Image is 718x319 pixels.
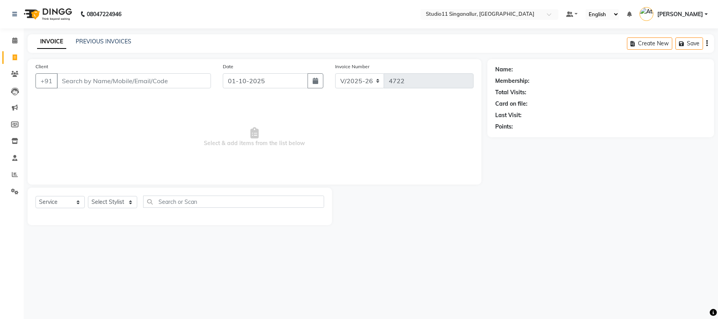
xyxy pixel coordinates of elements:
[335,63,369,70] label: Invoice Number
[35,63,48,70] label: Client
[495,100,528,108] div: Card on file:
[35,73,58,88] button: +91
[495,77,530,85] div: Membership:
[495,65,513,74] div: Name:
[675,37,703,50] button: Save
[57,73,211,88] input: Search by Name/Mobile/Email/Code
[640,7,653,21] img: Athira
[35,98,474,177] span: Select & add items from the list below
[20,3,74,25] img: logo
[223,63,233,70] label: Date
[495,123,513,131] div: Points:
[657,10,703,19] span: [PERSON_NAME]
[37,35,66,49] a: INVOICE
[627,37,672,50] button: Create New
[143,196,324,208] input: Search or Scan
[87,3,121,25] b: 08047224946
[495,88,526,97] div: Total Visits:
[495,111,522,119] div: Last Visit:
[76,38,131,45] a: PREVIOUS INVOICES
